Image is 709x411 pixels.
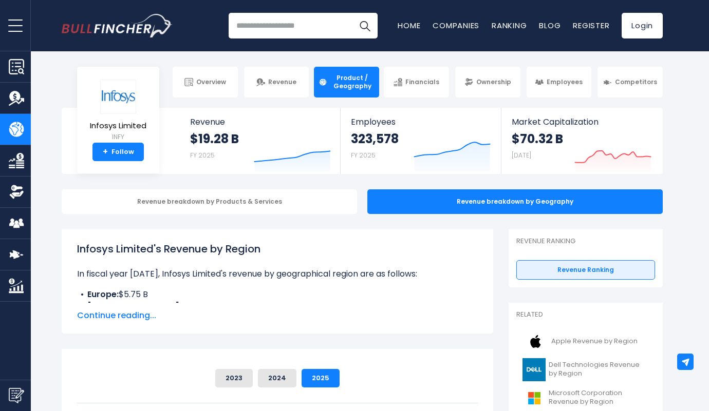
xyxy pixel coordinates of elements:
[77,288,478,301] li: $5.75 B
[87,288,119,300] b: Europe:
[551,337,638,346] span: Apple Revenue by Region
[476,78,511,86] span: Ownership
[258,369,296,387] button: 2024
[367,189,663,214] div: Revenue breakdown by Geography
[77,241,478,257] h1: Infosys Limited's Revenue by Region
[598,67,663,97] a: Competitors
[190,117,330,127] span: Revenue
[87,301,181,312] b: [GEOGRAPHIC_DATA]:
[615,78,657,86] span: Competitors
[539,20,561,31] a: Blog
[103,147,108,156] strong: +
[547,78,583,86] span: Employees
[398,20,420,31] a: Home
[77,309,478,322] span: Continue reading...
[492,20,527,31] a: Ranking
[516,237,655,246] p: Revenue Ranking
[523,358,546,381] img: DELL logo
[622,13,663,38] a: Login
[90,122,146,130] span: Infosys Limited
[351,151,376,160] small: FY 2025
[190,151,215,160] small: FY 2025
[523,330,548,353] img: AAPL logo
[62,14,173,37] img: Bullfincher logo
[384,67,449,97] a: Financials
[512,151,531,160] small: [DATE]
[405,78,439,86] span: Financials
[549,389,649,406] span: Microsoft Corporation Revenue by Region
[330,74,375,90] span: Product / Geography
[523,386,546,409] img: MSFT logo
[77,268,478,280] p: In fiscal year [DATE], Infosys Limited's revenue by geographical region are as follows:
[314,67,379,97] a: Product / Geography
[62,189,357,214] div: Revenue breakdown by Products & Services
[516,356,655,384] a: Dell Technologies Revenue by Region
[180,108,341,174] a: Revenue $19.28 B FY 2025
[9,184,24,200] img: Ownership
[62,14,172,37] a: Go to homepage
[516,260,655,280] a: Revenue Ranking
[455,67,520,97] a: Ownership
[302,369,340,387] button: 2025
[89,79,147,143] a: Infosys Limited INFY
[501,108,662,174] a: Market Capitalization $70.32 B [DATE]
[512,117,651,127] span: Market Capitalization
[351,131,399,147] strong: 323,578
[512,131,563,147] strong: $70.32 B
[549,361,649,378] span: Dell Technologies Revenue by Region
[352,13,378,38] button: Search
[351,117,490,127] span: Employees
[92,143,144,161] a: +Follow
[341,108,500,174] a: Employees 323,578 FY 2025
[190,131,239,147] strong: $19.28 B
[215,369,253,387] button: 2023
[516,327,655,356] a: Apple Revenue by Region
[77,301,478,313] li: $593.00 M
[90,132,146,142] small: INFY
[516,310,655,319] p: Related
[196,78,226,86] span: Overview
[527,67,592,97] a: Employees
[244,67,309,97] a: Revenue
[173,67,238,97] a: Overview
[268,78,296,86] span: Revenue
[573,20,609,31] a: Register
[433,20,479,31] a: Companies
